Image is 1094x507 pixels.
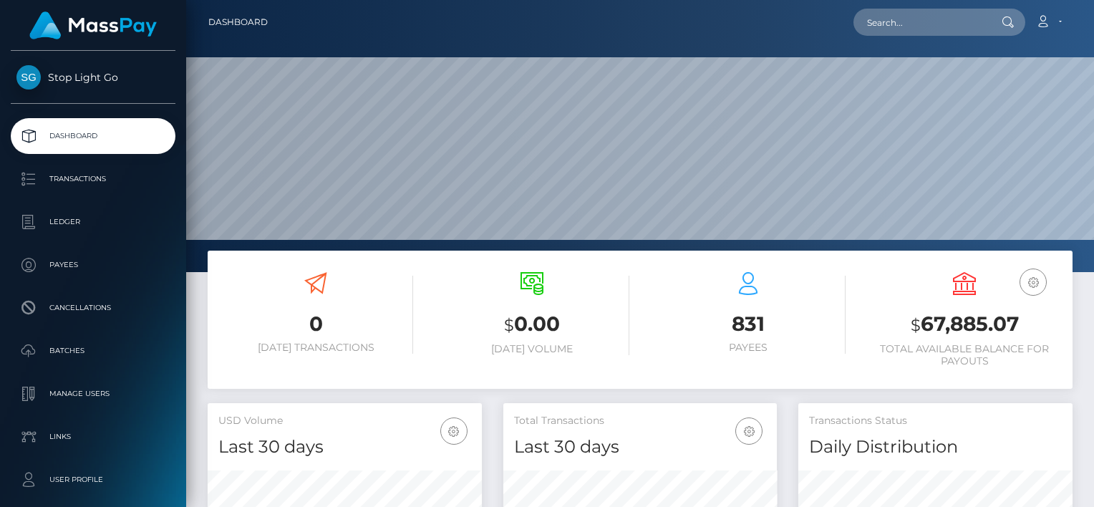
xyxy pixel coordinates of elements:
[16,65,41,90] img: Stop Light Go
[11,290,175,326] a: Cancellations
[218,342,413,354] h6: [DATE] Transactions
[11,71,175,84] span: Stop Light Go
[435,343,629,355] h6: [DATE] Volume
[16,125,170,147] p: Dashboard
[11,462,175,498] a: User Profile
[11,204,175,240] a: Ledger
[514,414,767,428] h5: Total Transactions
[16,297,170,319] p: Cancellations
[16,340,170,362] p: Batches
[29,11,157,39] img: MassPay Logo
[435,310,629,339] h3: 0.00
[218,310,413,338] h3: 0
[16,469,170,491] p: User Profile
[16,168,170,190] p: Transactions
[867,310,1062,339] h3: 67,885.07
[514,435,767,460] h4: Last 30 days
[911,315,921,335] small: $
[11,376,175,412] a: Manage Users
[11,419,175,455] a: Links
[809,414,1062,428] h5: Transactions Status
[504,315,514,335] small: $
[218,414,471,428] h5: USD Volume
[809,435,1062,460] h4: Daily Distribution
[11,161,175,197] a: Transactions
[651,342,846,354] h6: Payees
[16,211,170,233] p: Ledger
[11,118,175,154] a: Dashboard
[11,247,175,283] a: Payees
[218,435,471,460] h4: Last 30 days
[853,9,988,36] input: Search...
[208,7,268,37] a: Dashboard
[11,333,175,369] a: Batches
[867,343,1062,367] h6: Total Available Balance for Payouts
[16,254,170,276] p: Payees
[16,383,170,405] p: Manage Users
[16,426,170,448] p: Links
[651,310,846,338] h3: 831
